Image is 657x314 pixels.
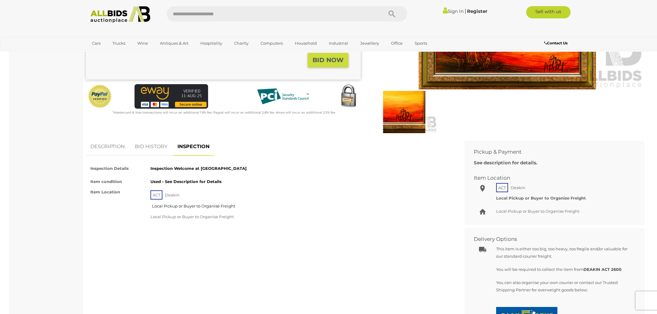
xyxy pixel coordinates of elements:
a: Computers [256,38,287,48]
a: Register [467,8,487,14]
small: Mastercard & Visa transactions will incur an additional 1.9% fee. Paypal will incur an additional... [112,110,336,114]
span: Local Pickup or Buyer to Organise Freight [496,209,579,214]
img: PCI DSS compliant [252,84,313,109]
button: Search [377,6,407,21]
p: This item is either too big, too heavy, too fragile and/or valuable for our standard courier frei... [496,245,631,260]
a: Wine [133,38,152,48]
strong: Item condition [90,179,122,184]
img: Secured by Rapid SSL [336,84,361,109]
a: Trucks [108,38,129,48]
a: BID HISTORY [130,138,172,156]
div: Local Pickup or Buyer to Organise Freight [150,202,442,210]
a: Cars [88,38,104,48]
a: Household [291,38,321,48]
b: DEAKIN ACT 2600 [583,267,621,272]
a: DESCRIPTION [86,138,129,156]
h2: Pickup & Payment [474,149,626,155]
strong: Inspection Details [90,166,129,171]
span: Deakin [509,184,527,192]
a: INSPECTION [173,138,214,156]
a: Charity [230,38,253,48]
a: Jewellery [356,38,383,48]
img: eWAY Payment Gateway [135,84,208,109]
a: [GEOGRAPHIC_DATA] [88,48,139,58]
a: Industrial [325,38,352,48]
b: Contact Us [544,41,568,45]
h2: Delivery Options [474,236,626,242]
button: BID NOW [308,53,348,67]
strong: Inspection Welcome at [GEOGRAPHIC_DATA] [150,166,247,171]
span: Local Pickup or Buyer to Organise Freight [150,214,234,219]
strong: Item Location [90,189,120,194]
a: Hospitality [196,38,226,48]
b: See description for details. [474,160,537,166]
strong: BID NOW [313,56,344,64]
strong: Local Pickup or Buyer to Organise Freight [496,196,586,200]
strong: Used - See Description for Details [150,179,222,184]
a: Sell with us [526,6,571,18]
a: Sports [411,38,431,48]
span: ACT [150,190,162,200]
span: Deakin [163,191,181,199]
img: Official PayPal Seal [87,84,112,109]
img: Pro Hart, (20th Century, Australian, 1928-2006), Outback Landscape (1981), Oil on Board, 37 x 37 ... [371,91,437,133]
img: Allbids.com.au [87,6,154,23]
a: Contact Us [544,40,569,47]
span: ACT [496,183,508,192]
a: Office [387,38,407,48]
h2: Item Location [474,175,626,181]
a: Sign In [443,8,464,14]
p: You can also organise your own courier or contact our Trusted Shipping Partner for overweight goo... [496,279,631,293]
span: | [465,8,466,14]
p: You will be required to collect the item from . [496,266,631,273]
a: Antiques & Art [156,38,192,48]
